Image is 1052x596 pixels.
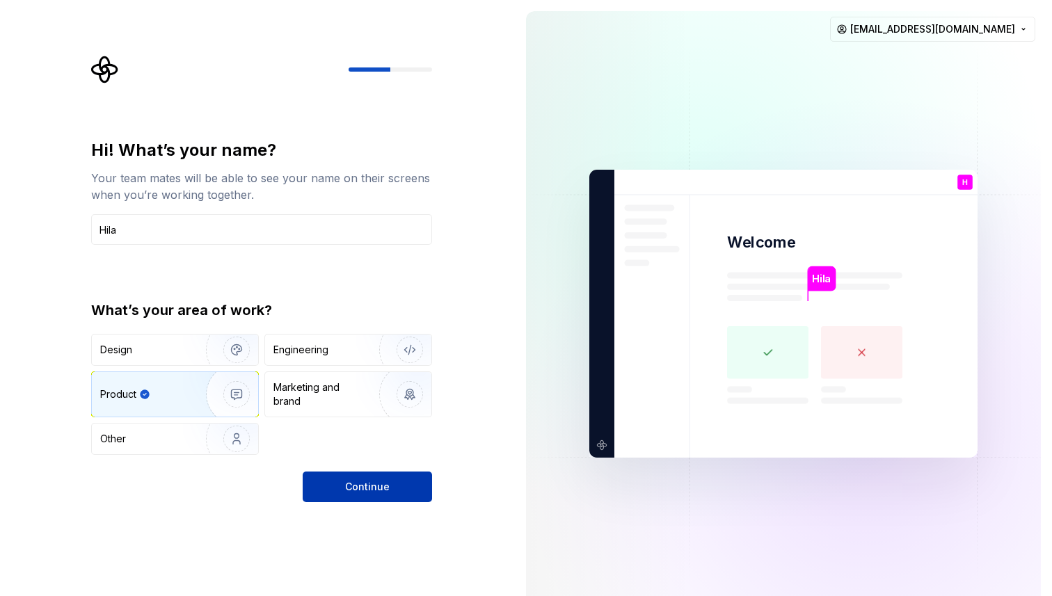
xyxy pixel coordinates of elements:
input: Han Solo [91,214,432,245]
div: Other [100,432,126,446]
div: Design [100,343,132,357]
p: H [962,179,968,186]
div: Your team mates will be able to see your name on their screens when you’re working together. [91,170,432,203]
div: Hi! What’s your name? [91,139,432,161]
p: Welcome [727,232,795,252]
div: Marketing and brand [273,380,367,408]
svg: Supernova Logo [91,56,119,83]
button: Continue [303,472,432,502]
div: What’s your area of work? [91,300,432,320]
div: Engineering [273,343,328,357]
span: Continue [345,480,390,494]
span: [EMAIL_ADDRESS][DOMAIN_NAME] [850,22,1015,36]
div: Product [100,387,136,401]
button: [EMAIL_ADDRESS][DOMAIN_NAME] [830,17,1035,42]
p: Hila [812,271,831,287]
